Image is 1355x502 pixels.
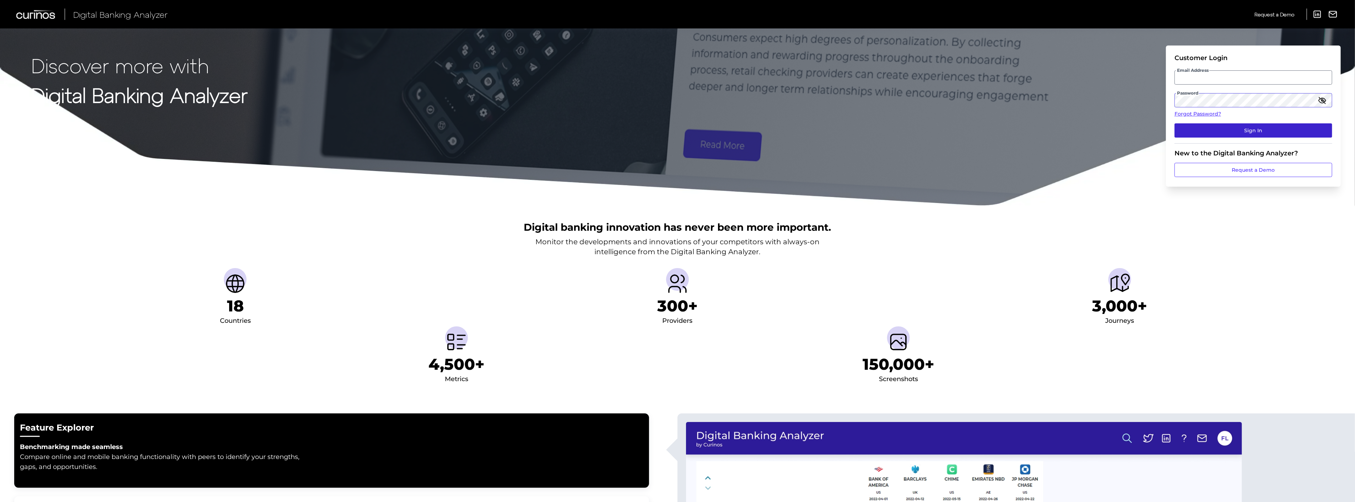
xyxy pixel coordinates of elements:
div: Customer Login [1175,54,1332,62]
div: Screenshots [879,374,918,385]
h1: 4,500+ [428,355,485,374]
p: Discover more with [31,54,248,76]
strong: Benchmarking made seamless [20,443,123,451]
span: Password [1176,90,1199,96]
div: New to the Digital Banking Analyzer? [1175,149,1332,157]
h2: Digital banking innovation has never been more important. [524,220,831,234]
p: Compare online and mobile banking functionality with peers to identify your strengths, gaps, and ... [20,452,304,472]
span: Request a Demo [1254,11,1294,17]
h1: 18 [227,297,244,315]
a: Request a Demo [1175,163,1332,177]
div: Journeys [1105,315,1134,327]
p: Monitor the developments and innovations of your competitors with always-on intelligence from the... [535,237,820,257]
div: Countries [220,315,251,327]
img: Curinos [16,10,56,19]
button: Sign In [1175,123,1332,138]
div: Metrics [445,374,468,385]
a: Forgot Password? [1175,110,1332,118]
div: Providers [663,315,693,327]
img: Screenshots [887,331,910,353]
h1: 300+ [657,297,698,315]
strong: Digital Banking Analyzer [31,83,248,107]
h1: 3,000+ [1092,297,1147,315]
span: Digital Banking Analyzer [73,9,168,20]
button: Feature ExplorerBenchmarking made seamless Compare online and mobile banking functionality with p... [14,413,649,488]
h1: 150,000+ [863,355,934,374]
h2: Feature Explorer [20,422,643,434]
img: Metrics [445,331,468,353]
img: Countries [224,272,247,295]
span: Email Address [1176,68,1209,73]
img: Providers [666,272,689,295]
a: Request a Demo [1254,9,1294,20]
img: Journeys [1108,272,1131,295]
